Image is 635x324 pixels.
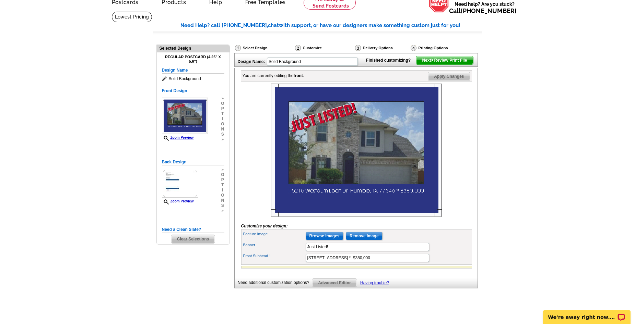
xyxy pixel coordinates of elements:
[355,45,361,51] img: Delivery Options
[238,278,312,287] div: Need additional customization options?
[221,193,224,198] span: o
[238,59,265,64] strong: Design Name:
[162,55,224,64] h4: Regular Postcard (4.25" x 5.6")
[243,73,304,79] div: You are currently editing the .
[312,279,356,287] span: Advanced Editor
[346,232,383,240] input: Remove Image
[162,169,198,198] img: small-thumb.jpg
[221,183,224,188] span: t
[221,203,224,208] span: s
[221,172,224,177] span: o
[461,7,517,14] a: [PHONE_NUMBER]
[234,45,294,53] div: Select Design
[449,7,517,14] span: Call
[162,226,224,233] h5: Need a Clean Slate?
[243,253,305,259] label: Front Subhead 1
[162,159,224,165] h5: Back Design
[241,224,288,228] i: Customize your design:
[221,122,224,127] span: o
[449,1,520,14] span: Need help? Are you stuck?
[180,22,482,29] div: Need Help? call [PHONE_NUMBER], with support, or have our designers make something custom just fo...
[410,45,471,51] div: Printing Options
[294,73,303,78] b: front
[243,242,305,248] label: Banner
[411,45,416,51] img: Printing Options & Summary
[312,278,357,287] a: Advanced Editor
[162,199,194,203] a: Zoom Preview
[221,198,224,203] span: n
[221,167,224,172] span: »
[221,96,224,101] span: »
[431,59,434,62] img: button-next-arrow-white.png
[221,127,224,132] span: n
[360,281,389,285] a: Having trouble?
[221,111,224,116] span: t
[162,136,194,139] a: Zoom Preview
[243,231,305,237] label: Feature Image
[162,75,224,82] span: Solid Background
[221,208,224,213] span: »
[221,116,224,122] span: i
[294,45,354,53] div: Customize
[295,45,301,51] img: Customize
[221,188,224,193] span: i
[428,72,470,80] span: Apply Changes
[221,101,224,106] span: o
[354,45,410,51] div: Delivery Options
[157,45,230,51] div: Selected Design
[162,88,224,94] h5: Front Design
[306,232,343,240] input: Browse Images
[221,177,224,183] span: p
[171,235,215,243] span: Clear Selections
[221,106,224,111] span: p
[162,98,208,134] img: Z18881479_00001_1.jpg
[416,56,473,64] span: Next Review Print File
[271,84,442,217] img: Z18881479_00001_1.jpg
[221,132,224,137] span: s
[366,58,415,63] strong: Finished customizing?
[221,137,224,142] span: »
[235,45,241,51] img: Select Design
[162,67,224,74] h5: Design Name
[268,22,279,28] span: chat
[539,302,635,324] iframe: LiveChat chat widget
